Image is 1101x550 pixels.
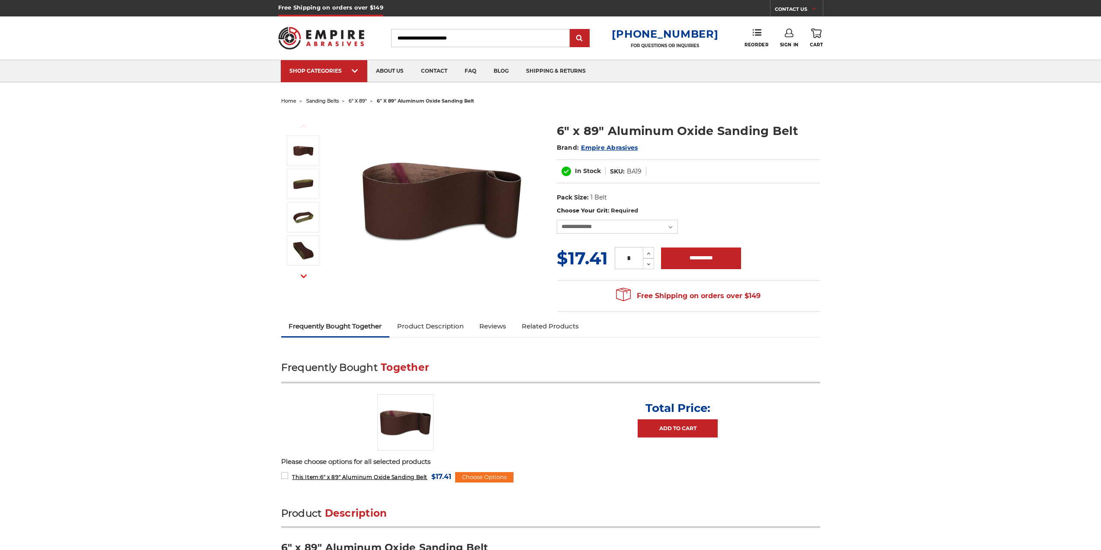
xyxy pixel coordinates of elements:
[381,361,429,373] span: Together
[431,471,451,482] span: $17.41
[638,419,718,437] a: Add to Cart
[517,60,594,82] a: shipping & returns
[775,4,823,16] a: CONTACT US
[281,507,322,519] span: Product
[557,206,820,215] label: Choose Your Grit:
[281,457,820,467] p: Please choose options for all selected products
[325,507,387,519] span: Description
[611,207,638,214] small: Required
[355,113,528,286] img: 6" x 89" Aluminum Oxide Sanding Belt
[377,394,433,450] img: 6" x 89" Aluminum Oxide Sanding Belt
[292,474,427,480] span: 6" x 89" Aluminum Oxide Sanding Belt
[745,29,768,47] a: Reorder
[289,68,359,74] div: SHOP CATEGORIES
[780,42,799,48] span: Sign In
[581,144,638,151] a: Empire Abrasives
[292,173,314,195] img: 6" x 89" AOX Sanding Belt
[557,122,820,139] h1: 6" x 89" Aluminum Oxide Sanding Belt
[612,28,718,40] a: [PHONE_NUMBER]
[281,361,378,373] span: Frequently Bought
[278,21,365,55] img: Empire Abrasives
[293,117,314,135] button: Previous
[472,317,514,336] a: Reviews
[349,98,367,104] a: 6" x 89"
[627,167,642,176] dd: BA19
[557,248,608,269] span: $17.41
[281,98,296,104] a: home
[557,144,579,151] span: Brand:
[292,140,314,161] img: 6" x 89" Aluminum Oxide Sanding Belt
[557,193,589,202] dt: Pack Size:
[810,42,823,48] span: Cart
[610,167,625,176] dt: SKU:
[293,267,314,286] button: Next
[745,42,768,48] span: Reorder
[377,98,474,104] span: 6" x 89" aluminum oxide sanding belt
[455,472,514,482] div: Choose Options
[616,287,761,305] span: Free Shipping on orders over $149
[389,317,472,336] a: Product Description
[575,167,601,175] span: In Stock
[514,317,587,336] a: Related Products
[292,240,314,261] img: 6" x 89" Sanding Belt - AOX
[645,401,710,415] p: Total Price:
[412,60,456,82] a: contact
[810,29,823,48] a: Cart
[306,98,339,104] a: sanding belts
[571,30,588,47] input: Submit
[485,60,517,82] a: blog
[292,206,314,228] img: 6" x 89" Sanding Belt - Aluminum Oxide
[292,474,320,480] strong: This Item:
[367,60,412,82] a: about us
[591,193,607,202] dd: 1 Belt
[456,60,485,82] a: faq
[612,43,718,48] p: FOR QUESTIONS OR INQUIRIES
[281,317,390,336] a: Frequently Bought Together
